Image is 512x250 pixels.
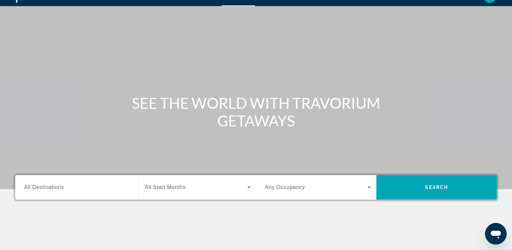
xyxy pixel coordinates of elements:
button: Search [376,175,497,200]
div: Search widget [15,175,497,200]
span: All Destinations [24,184,64,190]
input: Select destination [24,184,130,192]
span: All Start Months [145,184,186,190]
span: Any Occupancy [265,184,305,190]
iframe: Button to launch messaging window [485,223,507,245]
h1: SEE THE WORLD WITH TRAVORIUM GETAWAYS [129,94,383,129]
span: Search [425,185,448,190]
